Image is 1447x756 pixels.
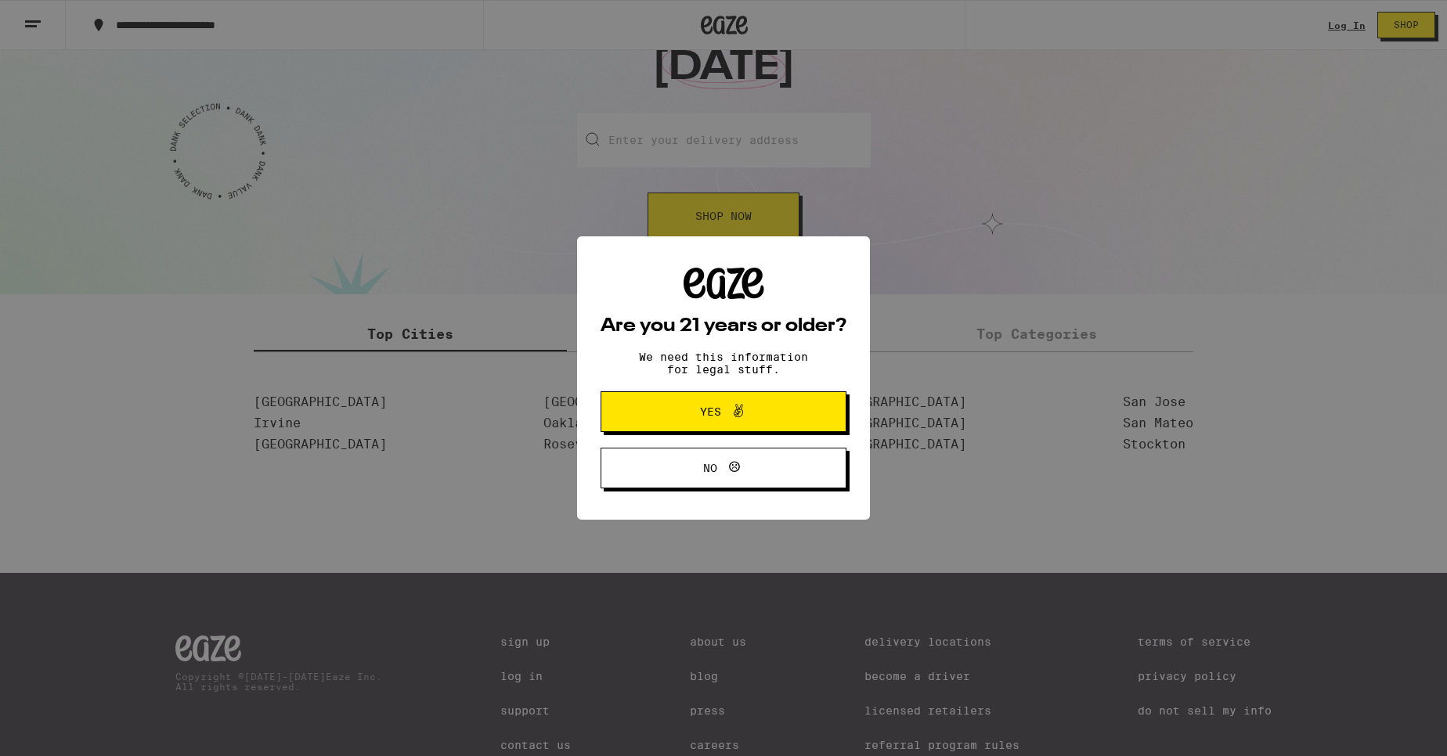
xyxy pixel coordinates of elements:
span: Hi. Need any help? [9,11,113,23]
button: No [601,448,846,488]
span: No [703,463,717,473]
button: Yes [601,391,846,432]
p: We need this information for legal stuff. [626,351,821,376]
h2: Are you 21 years or older? [601,317,846,336]
span: Yes [700,406,721,417]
